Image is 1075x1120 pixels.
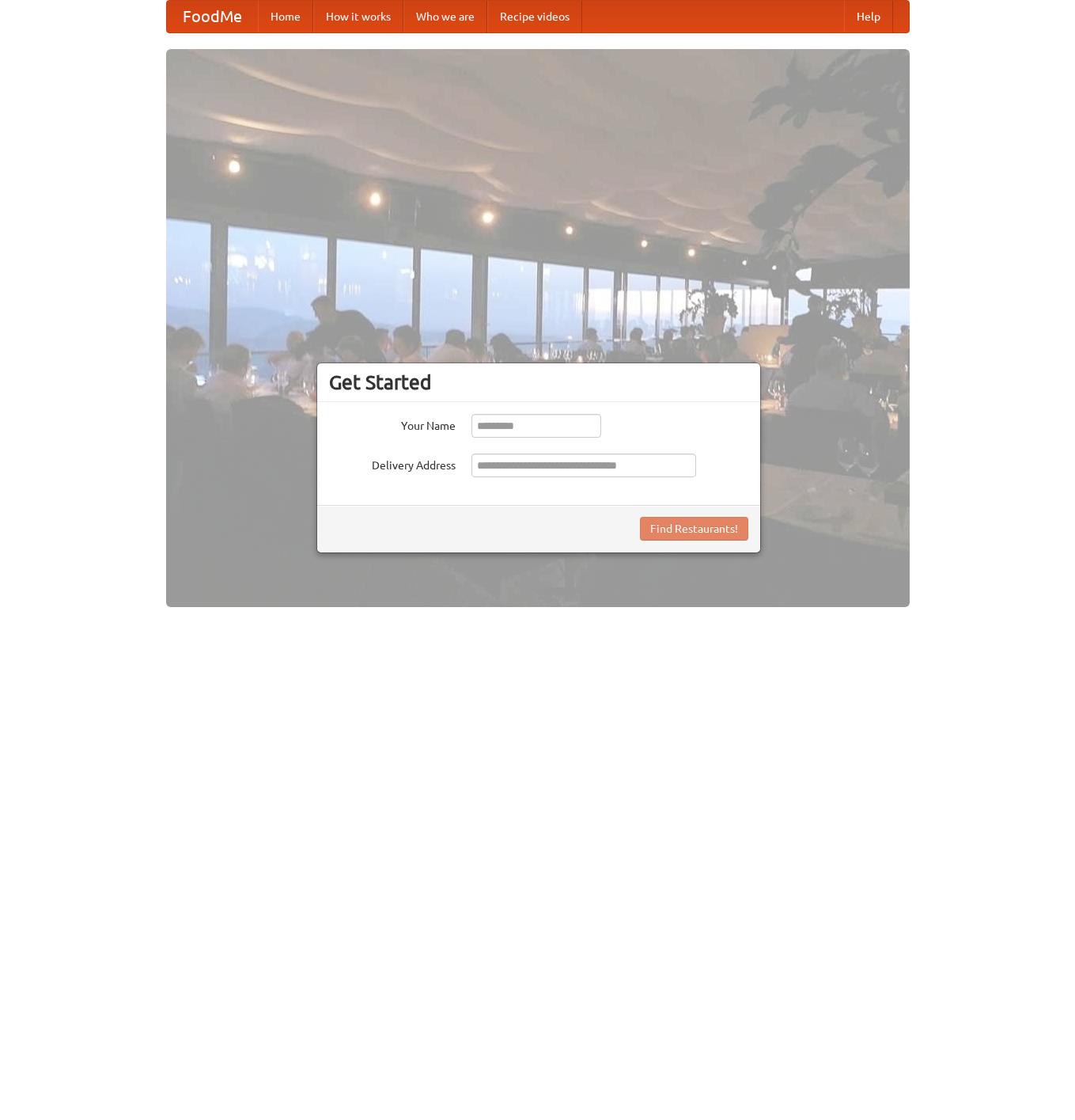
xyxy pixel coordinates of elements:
[640,517,748,541] button: Find Restaurants!
[329,454,456,473] label: Delivery Address
[167,1,258,32] a: FoodMe
[329,414,456,434] label: Your Name
[313,1,403,32] a: How it works
[403,1,487,32] a: Who we are
[844,1,893,32] a: Help
[258,1,313,32] a: Home
[487,1,582,32] a: Recipe videos
[329,370,748,394] h3: Get Started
